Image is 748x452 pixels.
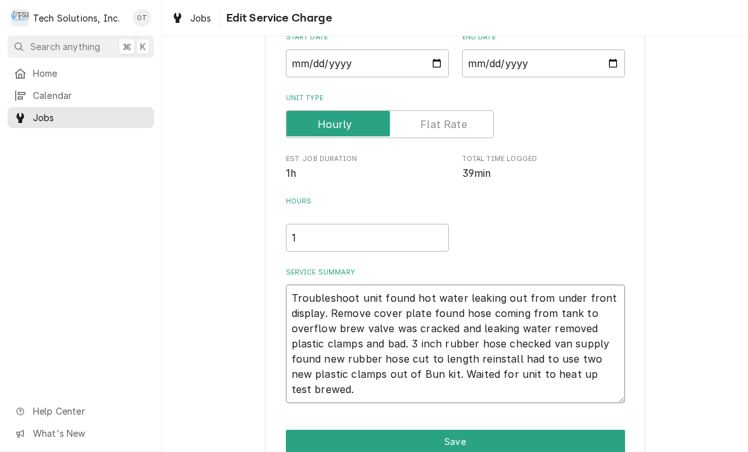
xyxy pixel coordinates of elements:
span: Jobs [33,111,148,124]
span: Edit Service Charge [222,10,332,27]
a: Calendar [8,85,154,106]
span: Home [33,67,148,80]
span: Est. Job Duration [286,154,449,164]
div: End Date [462,32,625,77]
div: OT [133,9,151,27]
a: Go to What's New [8,423,154,444]
span: Jobs [190,11,212,25]
span: Total Time Logged [462,154,625,164]
span: Est. Job Duration [286,166,449,181]
div: Tech Solutions, Inc. [33,11,120,25]
a: Jobs [166,8,217,29]
div: Total Time Logged [462,154,625,181]
span: Search anything [30,40,100,53]
label: Start Date [286,32,449,42]
label: Service Summary [286,268,625,278]
a: Home [8,63,154,84]
div: Start Date [286,32,449,77]
span: Total Time Logged [462,166,625,181]
div: Tech Solutions, Inc.'s Avatar [11,9,29,27]
div: T [11,9,29,27]
span: K [140,40,146,53]
span: ⌘ [122,40,131,53]
span: What's New [33,427,146,440]
a: Go to Help Center [8,401,154,422]
span: 39min [462,167,491,179]
label: Hours [286,197,449,217]
div: [object Object] [286,197,449,252]
div: Service Summary [286,268,625,403]
label: End Date [462,32,625,42]
a: Jobs [8,107,154,128]
div: Otis Tooley's Avatar [133,9,151,27]
span: Calendar [33,89,148,102]
input: yyyy-mm-dd [462,49,625,77]
div: Unit Type [286,93,625,138]
span: 1h [286,167,296,179]
textarea: Troubleshoot unit found hot water leaking out from under front display. Remove cover plate found ... [286,285,625,403]
div: Est. Job Duration [286,154,449,181]
span: Help Center [33,404,146,418]
input: yyyy-mm-dd [286,49,449,77]
label: Unit Type [286,93,625,103]
button: Search anything⌘K [8,36,154,58]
